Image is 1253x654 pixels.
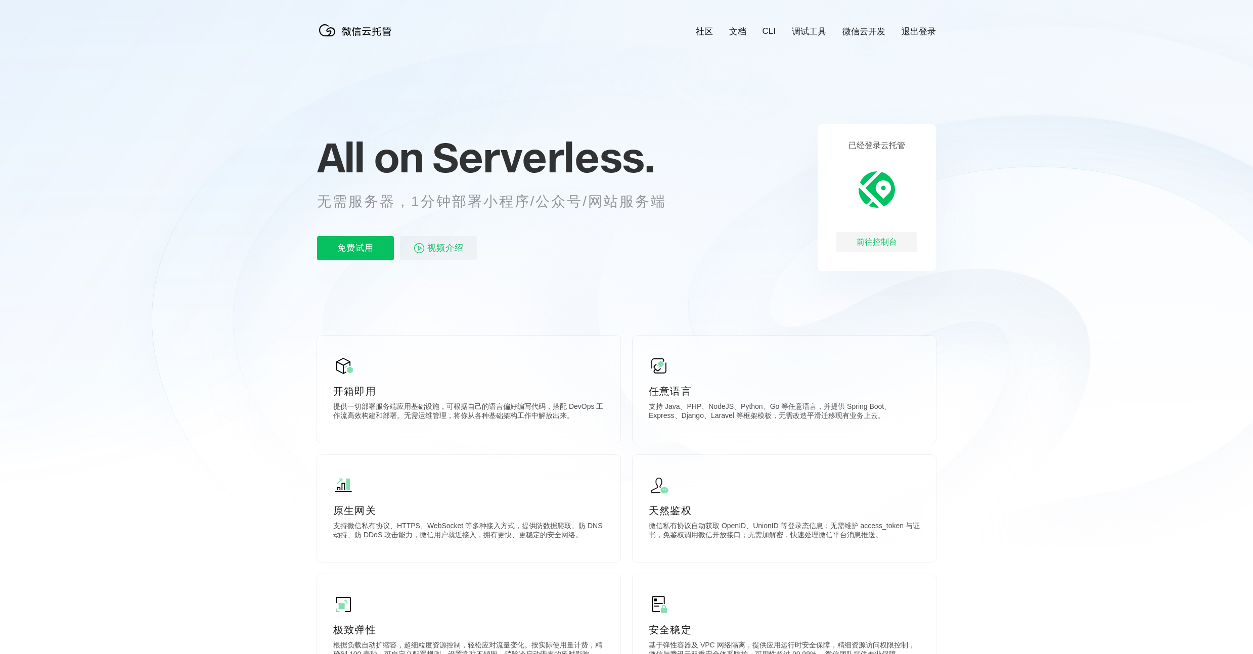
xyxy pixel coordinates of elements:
[333,503,604,518] p: 原生网关
[649,522,920,542] p: 微信私有协议自动获取 OpenID、UnionID 等登录态信息；无需维护 access_token 与证书，免鉴权调用微信开放接口；无需加解密，快速处理微信平台消息推送。
[902,26,936,37] a: 退出登录
[317,236,394,260] p: 免费试用
[333,623,604,637] p: 极致弹性
[413,242,425,254] img: video_play.svg
[317,33,398,42] a: 微信云托管
[842,26,885,37] a: 微信云开发
[649,384,920,398] p: 任意语言
[729,26,746,37] a: 文档
[649,623,920,637] p: 安全稳定
[333,522,604,542] p: 支持微信私有协议、HTTPS、WebSocket 等多种接入方式，提供防数据爬取、防 DNS 劫持、防 DDoS 攻击能力，微信用户就近接入，拥有更快、更稳定的安全网络。
[317,192,685,212] p: 无需服务器，1分钟部署小程序/公众号/网站服务端
[649,402,920,423] p: 支持 Java、PHP、NodeJS、Python、Go 等任意语言，并提供 Spring Boot、Express、Django、Laravel 等框架模板，无需改造平滑迁移现有业务上云。
[792,26,826,37] a: 调试工具
[317,20,398,40] img: 微信云托管
[333,384,604,398] p: 开箱即用
[427,236,464,260] span: 视频介绍
[333,402,604,423] p: 提供一切部署服务端应用基础设施，可根据自己的语言偏好编写代码，搭配 DevOps 工作流高效构建和部署。无需运维管理，将你从各种基础架构工作中解放出来。
[848,141,905,151] p: 已经登录云托管
[649,503,920,518] p: 天然鉴权
[696,26,713,37] a: 社区
[763,26,776,36] a: CLI
[836,232,917,252] div: 前往控制台
[432,132,654,182] span: Serverless.
[317,132,423,182] span: All on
